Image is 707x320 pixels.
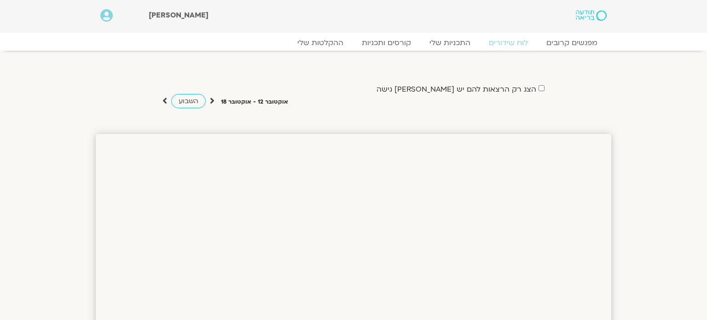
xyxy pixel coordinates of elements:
[480,38,537,47] a: לוח שידורים
[420,38,480,47] a: התכניות שלי
[221,97,288,107] p: אוקטובר 12 - אוקטובר 18
[537,38,607,47] a: מפגשים קרובים
[377,85,536,93] label: הצג רק הרצאות להם יש [PERSON_NAME] גישה
[353,38,420,47] a: קורסים ותכניות
[288,38,353,47] a: ההקלטות שלי
[149,10,209,20] span: [PERSON_NAME]
[171,94,206,108] a: השבוע
[179,97,198,105] span: השבוע
[100,38,607,47] nav: Menu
